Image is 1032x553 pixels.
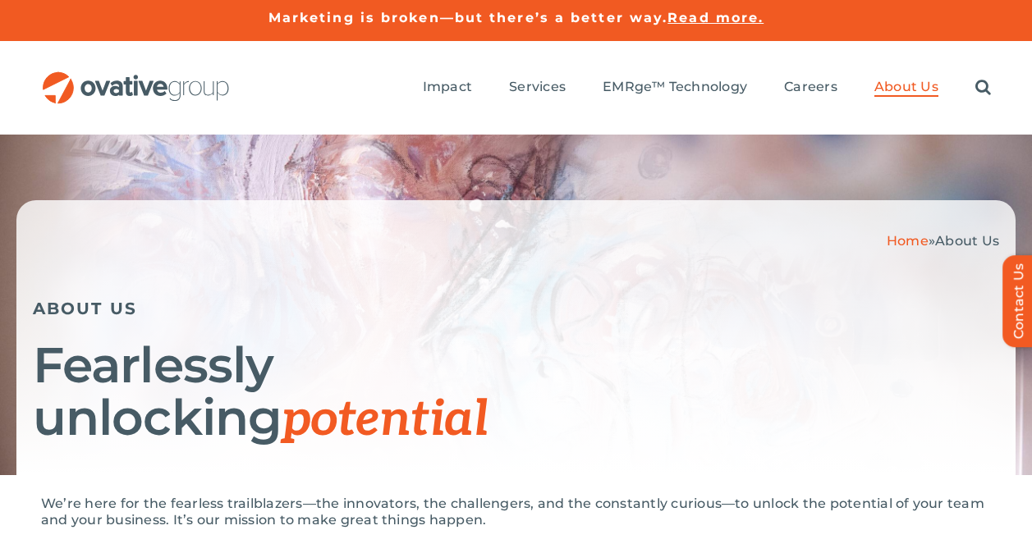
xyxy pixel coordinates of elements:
[603,79,747,95] span: EMRge™ Technology
[603,79,747,97] a: EMRge™ Technology
[41,70,231,85] a: OG_Full_horizontal_RGB
[784,79,837,95] span: Careers
[975,79,991,97] a: Search
[268,10,668,25] a: Marketing is broken—but there’s a better way.
[41,496,991,528] p: We’re here for the fearless trailblazers—the innovators, the challengers, and the constantly curi...
[282,391,488,450] span: potential
[874,79,938,97] a: About Us
[509,79,566,97] a: Services
[33,299,999,318] h5: ABOUT US
[509,79,566,95] span: Services
[935,233,999,249] span: About Us
[423,79,472,95] span: Impact
[887,233,929,249] a: Home
[423,79,472,97] a: Impact
[784,79,837,97] a: Careers
[887,233,999,249] span: »
[874,79,938,95] span: About Us
[667,10,764,25] a: Read more.
[423,62,991,114] nav: Menu
[33,339,999,446] h1: Fearlessly unlocking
